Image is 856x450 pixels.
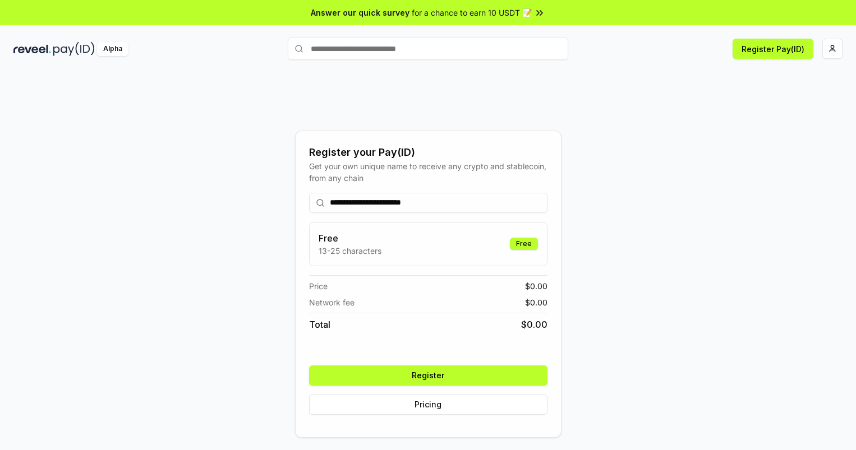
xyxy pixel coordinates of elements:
[309,296,355,308] span: Network fee
[521,318,547,331] span: $ 0.00
[97,42,128,56] div: Alpha
[319,231,381,245] h3: Free
[309,365,547,386] button: Register
[53,42,95,56] img: pay_id
[510,238,538,250] div: Free
[13,42,51,56] img: reveel_dark
[525,280,547,292] span: $ 0.00
[309,145,547,160] div: Register your Pay(ID)
[525,296,547,308] span: $ 0.00
[309,395,547,415] button: Pricing
[309,318,330,331] span: Total
[309,160,547,184] div: Get your own unique name to receive any crypto and stablecoin, from any chain
[733,39,813,59] button: Register Pay(ID)
[309,280,328,292] span: Price
[412,7,532,18] span: for a chance to earn 10 USDT 📝
[311,7,409,18] span: Answer our quick survey
[319,245,381,257] p: 13-25 characters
